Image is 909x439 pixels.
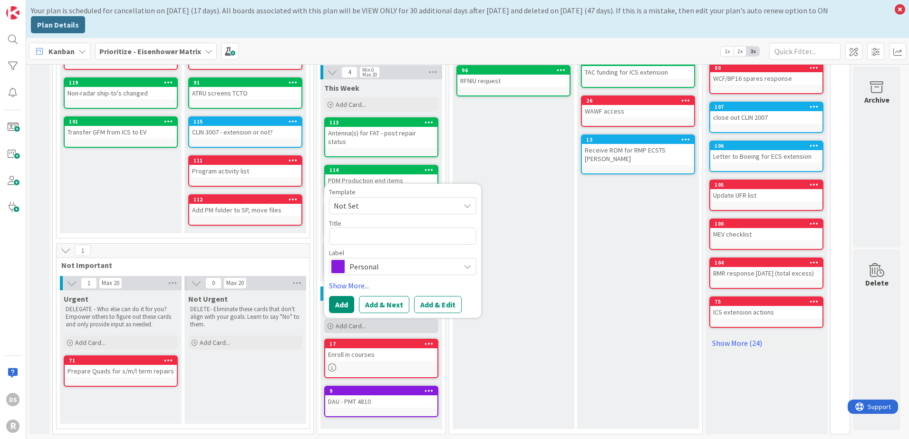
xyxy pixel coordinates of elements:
[65,356,177,365] div: 71
[336,322,366,330] span: Add Card...
[582,144,694,165] div: Receive ROM for RMP ECSTS [PERSON_NAME]
[710,64,822,85] div: 80WCF/BP16 spares response
[69,79,177,86] div: 119
[709,258,823,289] a: 104BMR response [DATE] (total excess)
[710,181,822,201] div: 105Update UFR list
[188,116,302,148] a: 115CLIN 3007 - extension or not?
[325,118,437,127] div: 113
[710,219,822,228] div: 100
[329,280,476,291] a: Show More...
[336,100,366,109] span: Add Card...
[65,78,177,99] div: 119Non-radar ship-to's changed
[325,340,437,348] div: 17
[189,117,301,126] div: 115
[189,195,301,216] div: 112Add PM folder to SP, move files
[189,126,301,138] div: CLIN 3007 - extension or not?
[325,118,437,148] div: 113Antenna(s) for FAT - post repair status
[582,135,694,144] div: 13
[188,155,302,187] a: 111Program activity list
[709,296,823,328] a: 75ICS extension actions
[6,6,19,19] img: Visit kanbanzone.com
[48,46,75,57] span: Kanban
[734,47,746,56] span: 2x
[31,16,85,33] button: Plan Details
[324,83,359,93] span: This Week
[189,156,301,165] div: 111
[324,386,438,417] a: 9DAU - PMT 4810
[457,66,570,87] div: 96RFNIU request
[715,143,822,149] div: 106
[329,219,341,228] label: Title
[193,196,301,203] div: 112
[189,78,301,99] div: 91ATRU screens TCTO
[710,258,822,267] div: 104
[325,166,437,174] div: 114
[31,5,890,16] div: Your plan is scheduled for cancellation on [DATE] (17 days). All boards associated with this plan...
[189,78,301,87] div: 91
[710,64,822,72] div: 80
[205,277,222,289] span: 0
[710,228,822,240] div: MEV checklist
[710,219,822,240] div: 100MEV checklist
[325,395,437,408] div: DAU - PMT 4810
[188,77,302,109] a: 91ATRU screens TCTO
[710,297,822,306] div: 75
[582,105,694,117] div: WAWF access
[69,118,177,125] div: 101
[324,117,438,157] a: 113Antenna(s) for FAT - post repair status
[586,136,694,143] div: 13
[710,306,822,318] div: ICS extension actions
[65,87,177,99] div: Non-radar ship-to's changed
[64,355,178,387] a: 71Prepare Quads for s/m/l term repairs
[329,167,437,173] div: 114
[710,72,822,85] div: WCF/BP16 spares response
[710,103,822,124] div: 107close out CLIN 2007
[66,305,176,329] p: DELEGATE - Who else can do it for you? Empower others to figure out these cards and only provide ...
[61,260,298,270] span: Not Important
[865,277,889,288] div: Delete
[457,75,570,87] div: RFNIU request
[582,66,694,78] div: TAC funding for ICS extension
[709,63,823,94] a: 80WCF/BP16 spares response
[334,200,453,212] span: Not Set
[189,165,301,177] div: Program activity list
[710,142,822,162] div: 106Letter to Boeing for ECS extension
[81,277,97,289] span: 1
[582,96,694,117] div: 26WAWF access
[6,393,19,406] div: DS
[325,387,437,395] div: 9
[769,43,841,60] input: Quick Filter...
[362,67,374,72] div: Min 0
[189,117,301,138] div: 115CLIN 3007 - extension or not?
[325,174,437,187] div: PDM Production end items
[721,47,734,56] span: 1x
[64,294,88,304] span: Urgent
[75,245,91,256] span: 1
[324,339,438,378] a: 17Enroll in courses
[710,189,822,201] div: Update UFR list
[349,260,455,273] span: Personal
[65,117,177,138] div: 101Transfer GFM from ICS to EV
[710,103,822,111] div: 107
[329,341,437,347] div: 17
[715,65,822,71] div: 80
[582,135,694,165] div: 13Receive ROM for RMP ECSTS [PERSON_NAME]
[325,127,437,148] div: Antenna(s) for FAT - post repair status
[457,66,570,75] div: 96
[582,96,694,105] div: 26
[329,296,354,313] button: Add
[709,219,823,250] a: 100MEV checklist
[582,57,694,78] div: 82TAC funding for ICS extension
[359,296,409,313] button: Add & Next
[64,77,178,109] a: 119Non-radar ship-to's changed
[20,1,43,13] span: Support
[189,156,301,177] div: 111Program activity list
[709,180,823,211] a: 105Update UFR list
[581,134,695,174] a: 13Receive ROM for RMP ECSTS [PERSON_NAME]
[75,338,106,347] span: Add Card...
[581,57,695,88] a: 82TAC funding for ICS extension
[65,117,177,126] div: 101
[710,258,822,279] div: 104BMR response [DATE] (total excess)
[710,150,822,162] div: Letter to Boeing for ECS extension
[325,340,437,361] div: 17Enroll in courses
